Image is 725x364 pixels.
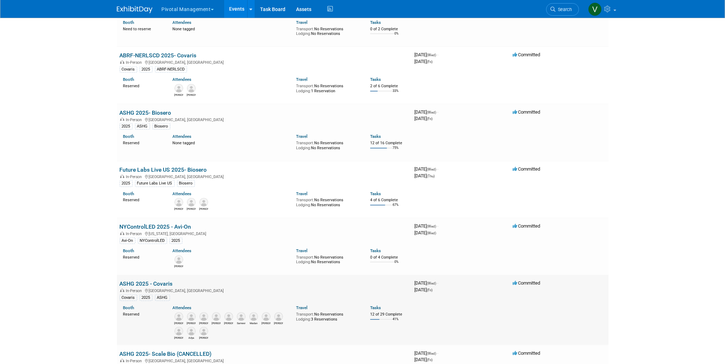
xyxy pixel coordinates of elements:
a: Tasks [370,248,381,253]
a: Booth [123,77,134,82]
a: Tasks [370,20,381,25]
span: In-Person [126,60,144,65]
div: Reserved [123,82,162,89]
span: [DATE] [415,287,433,292]
div: No Reservations No Reservations [296,139,359,150]
div: [GEOGRAPHIC_DATA], [GEOGRAPHIC_DATA] [120,116,409,122]
span: [DATE] [415,223,439,229]
a: Travel [296,77,307,82]
span: (Wed) [427,53,436,57]
span: (Wed) [427,231,436,235]
a: Attendees [172,248,191,253]
span: Lodging: [296,203,311,207]
img: In-Person Event [120,175,124,178]
td: 67% [393,203,399,213]
img: Valerie Weld [588,2,602,16]
div: Robert Shehadeh [212,321,221,325]
span: Lodging: [296,260,311,264]
span: [DATE] [415,173,435,178]
a: Search [546,3,579,16]
span: [DATE] [415,280,439,286]
span: (Thu) [427,174,435,178]
div: No Reservations 3 Reservations [296,311,359,322]
span: (Wed) [427,352,436,355]
div: No Reservations No Reservations [296,254,359,265]
span: In-Person [126,118,144,122]
img: Robert Riegelhaupt [175,84,183,93]
div: Avi-On [120,238,135,244]
div: Reserved [123,196,162,203]
div: Reserved [123,254,162,260]
span: - [437,350,439,356]
a: ASHG 2025- Scale Bio (CANCELLED) [120,350,212,357]
span: (Fri) [427,358,433,362]
span: Committed [513,280,540,286]
div: Joe McGrath [174,264,183,268]
img: Adya Anima [187,327,196,336]
span: (Wed) [427,167,436,171]
span: [DATE] [415,230,436,235]
img: In-Person Event [120,232,124,235]
img: Denny Huang [274,312,283,321]
div: Future Labs Live US [135,180,175,187]
span: Lodging: [296,89,311,93]
span: In-Person [126,288,144,293]
span: Search [556,7,572,12]
span: Transport: [296,255,314,260]
div: Jared Hoffman [199,321,208,325]
span: - [437,52,439,57]
div: 12 of 29 Complete [370,312,409,317]
div: ASHG [135,123,150,130]
a: Travel [296,134,307,139]
a: Future Labs Live US 2025- Biosero [120,166,207,173]
img: Robert Riegelhaupt [187,312,196,321]
span: [DATE] [415,357,433,362]
td: 41% [393,317,399,327]
span: [DATE] [415,116,433,121]
div: 12 of 16 Complete [370,141,409,146]
a: Travel [296,305,307,310]
span: Transport: [296,198,314,202]
div: Adya Anima [187,336,196,340]
span: Transport: [296,84,314,88]
span: - [437,109,439,115]
span: In-Person [126,232,144,236]
img: Chirag Patel [187,198,196,207]
td: 33% [393,89,399,99]
div: Robert Riegelhaupt [187,321,196,325]
img: In-Person Event [120,60,124,64]
div: 2025 [170,238,182,244]
span: [DATE] [415,52,439,57]
img: Greg Endress [175,327,183,336]
span: Lodging: [296,317,311,322]
img: Eugenio Daviso, Ph.D. [224,312,233,321]
a: ASHG 2025 - Covaris [120,280,173,287]
span: - [437,280,439,286]
div: 0 of 2 Complete [370,27,409,32]
div: 2025 [140,66,152,73]
a: ABRF-NERLSCD 2025- Covaris [120,52,197,59]
a: Travel [296,20,307,25]
a: Attendees [172,134,191,139]
div: Noah Vanderhyde [199,207,208,211]
a: Attendees [172,305,191,310]
div: 4 of 6 Complete [370,198,409,203]
div: [GEOGRAPHIC_DATA], [GEOGRAPHIC_DATA] [120,59,409,65]
span: [DATE] [415,59,433,64]
div: Biosero [177,180,195,187]
div: Need to reserve [123,25,162,32]
div: Sujash Chatterjee [199,336,208,340]
img: In-Person Event [120,118,124,121]
td: 0% [394,260,399,270]
div: No Reservations 1 Reservation [296,82,359,93]
div: Robert Riegelhaupt [174,93,183,97]
a: NYControlLED 2025 - Avi-On [120,223,191,230]
span: Committed [513,350,540,356]
div: ASHG [155,295,170,301]
div: No Reservations No Reservations [296,196,359,207]
a: Booth [123,305,134,310]
div: Denny Huang [274,321,283,325]
a: Attendees [172,77,191,82]
div: No Reservations No Reservations [296,25,359,36]
img: In-Person Event [120,288,124,292]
